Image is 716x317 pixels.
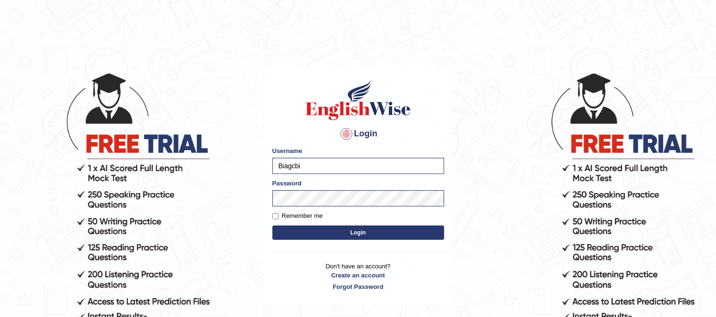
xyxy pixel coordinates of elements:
a: Create an account [272,271,444,280]
label: Password [272,179,301,188]
label: Username [272,146,302,155]
p: Don't have an account? [272,262,444,291]
label: Remember me [272,211,323,221]
input: Remember me [272,213,279,219]
h4: Login [272,126,444,142]
a: Forgot Password [272,282,444,291]
img: Logo of English Wise sign in for intelligent practice with AI [304,79,413,122]
button: Login [272,225,444,240]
